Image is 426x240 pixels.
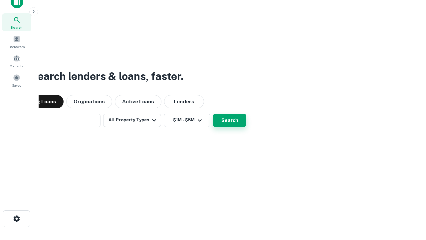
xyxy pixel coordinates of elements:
[115,95,161,108] button: Active Loans
[2,71,31,89] a: Saved
[9,44,25,49] span: Borrowers
[66,95,112,108] button: Originations
[2,13,31,31] a: Search
[164,114,210,127] button: $1M - $5M
[393,187,426,219] iframe: Chat Widget
[10,63,23,69] span: Contacts
[2,52,31,70] a: Contacts
[164,95,204,108] button: Lenders
[12,83,22,88] span: Saved
[11,25,23,30] span: Search
[213,114,246,127] button: Search
[30,68,183,84] h3: Search lenders & loans, faster.
[2,33,31,51] a: Borrowers
[103,114,161,127] button: All Property Types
